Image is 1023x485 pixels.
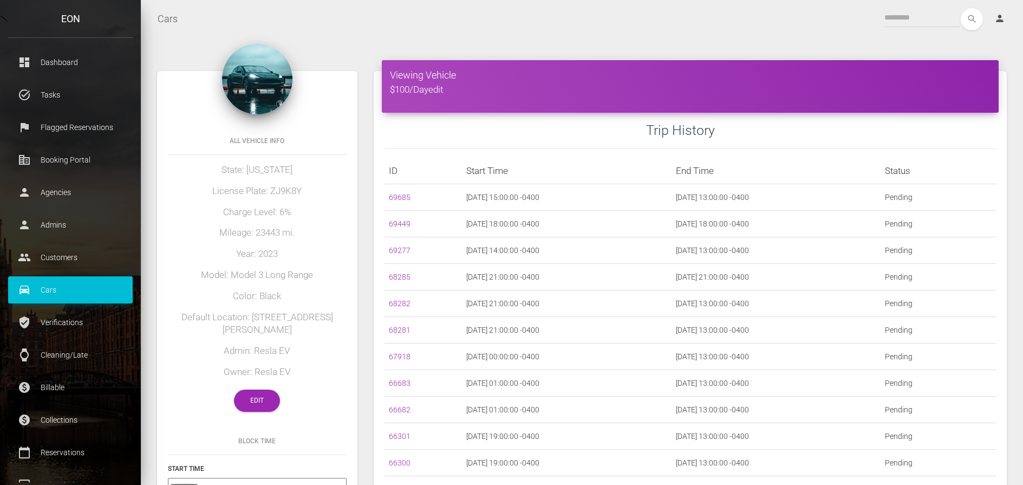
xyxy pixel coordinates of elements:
td: Pending [881,237,996,264]
a: 68285 [389,273,410,281]
td: Pending [881,317,996,344]
a: Edit [234,390,280,412]
td: [DATE] 13:00:00 -0400 [672,237,881,264]
a: Cars [158,5,178,33]
a: person Agencies [8,179,133,206]
td: [DATE] 13:00:00 -0400 [672,370,881,397]
a: people Customers [8,244,133,271]
td: Pending [881,397,996,423]
a: 68282 [389,299,410,308]
td: [DATE] 14:00:00 -0400 [462,237,672,264]
img: 13.jpg [222,44,292,114]
h5: $100/Day [390,83,991,96]
th: Status [881,158,996,184]
td: [DATE] 15:00:00 -0400 [462,184,672,211]
td: [DATE] 13:00:00 -0400 [672,184,881,211]
a: 69449 [389,219,410,228]
a: 69277 [389,246,410,255]
h6: All Vehicle Info [168,136,347,146]
p: Booking Portal [16,152,125,168]
h5: Mileage: 23443 mi. [168,227,347,240]
a: calendar_today Reservations [8,439,133,466]
td: [DATE] 21:00:00 -0400 [672,264,881,290]
p: Agencies [16,184,125,201]
p: Admins [16,217,125,233]
td: [DATE] 21:00:00 -0400 [462,317,672,344]
td: [DATE] 19:00:00 -0400 [462,450,672,476]
p: Collections [16,412,125,428]
p: Reservations [16,444,125,461]
td: [DATE] 13:00:00 -0400 [672,344,881,370]
a: 67918 [389,352,410,361]
th: Start Time [462,158,672,184]
a: dashboard Dashboard [8,49,133,76]
h5: Default Location: [STREET_ADDRESS][PERSON_NAME] [168,311,347,337]
th: ID [385,158,462,184]
td: [DATE] 18:00:00 -0400 [462,211,672,237]
a: flag Flagged Reservations [8,114,133,141]
a: 66301 [389,432,410,441]
td: [DATE] 13:00:00 -0400 [672,397,881,423]
a: verified_user Verifications [8,309,133,336]
p: Verifications [16,314,125,331]
h5: Charge Level: 6% [168,206,347,219]
a: drive_eta Cars [8,276,133,303]
a: 66683 [389,379,410,387]
h5: Admin: Resla EV [168,345,347,358]
h5: Owner: Resla EV [168,366,347,379]
a: edit [428,84,443,95]
a: paid Collections [8,406,133,434]
h3: Trip History [646,121,996,140]
p: Billable [16,379,125,396]
td: Pending [881,370,996,397]
td: [DATE] 13:00:00 -0400 [672,450,881,476]
p: Tasks [16,87,125,103]
a: paid Billable [8,374,133,401]
td: [DATE] 21:00:00 -0400 [462,264,672,290]
td: Pending [881,264,996,290]
td: Pending [881,423,996,450]
td: [DATE] 00:00:00 -0400 [462,344,672,370]
h5: Color: Black [168,290,347,303]
h6: Start Time [168,464,347,474]
h4: Viewing Vehicle [390,68,991,82]
td: Pending [881,211,996,237]
h5: State: [US_STATE] [168,164,347,177]
h5: Year: 2023 [168,248,347,261]
td: [DATE] 13:00:00 -0400 [672,423,881,450]
h5: Model: Model 3 Long Range [168,269,347,282]
a: 68281 [389,326,410,334]
a: task_alt Tasks [8,81,133,108]
h6: Block Time [168,436,347,446]
td: [DATE] 19:00:00 -0400 [462,423,672,450]
td: [DATE] 01:00:00 -0400 [462,397,672,423]
td: [DATE] 18:00:00 -0400 [672,211,881,237]
h5: License Plate: ZJ9K8Y [168,185,347,198]
p: Cars [16,282,125,298]
td: [DATE] 21:00:00 -0400 [462,290,672,317]
p: Flagged Reservations [16,119,125,135]
a: corporate_fare Booking Portal [8,146,133,173]
td: Pending [881,450,996,476]
button: search [961,8,983,30]
i: person [994,13,1005,24]
td: [DATE] 01:00:00 -0400 [462,370,672,397]
td: [DATE] 13:00:00 -0400 [672,290,881,317]
td: Pending [881,344,996,370]
p: Customers [16,249,125,266]
a: watch Cleaning/Late [8,341,133,368]
td: Pending [881,290,996,317]
td: [DATE] 13:00:00 -0400 [672,317,881,344]
a: person Admins [8,211,133,238]
p: Dashboard [16,54,125,70]
p: Cleaning/Late [16,347,125,363]
a: 66300 [389,458,410,467]
a: 66682 [389,405,410,414]
td: Pending [881,184,996,211]
a: person [986,8,1015,30]
a: 69685 [389,193,410,202]
th: End Time [672,158,881,184]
